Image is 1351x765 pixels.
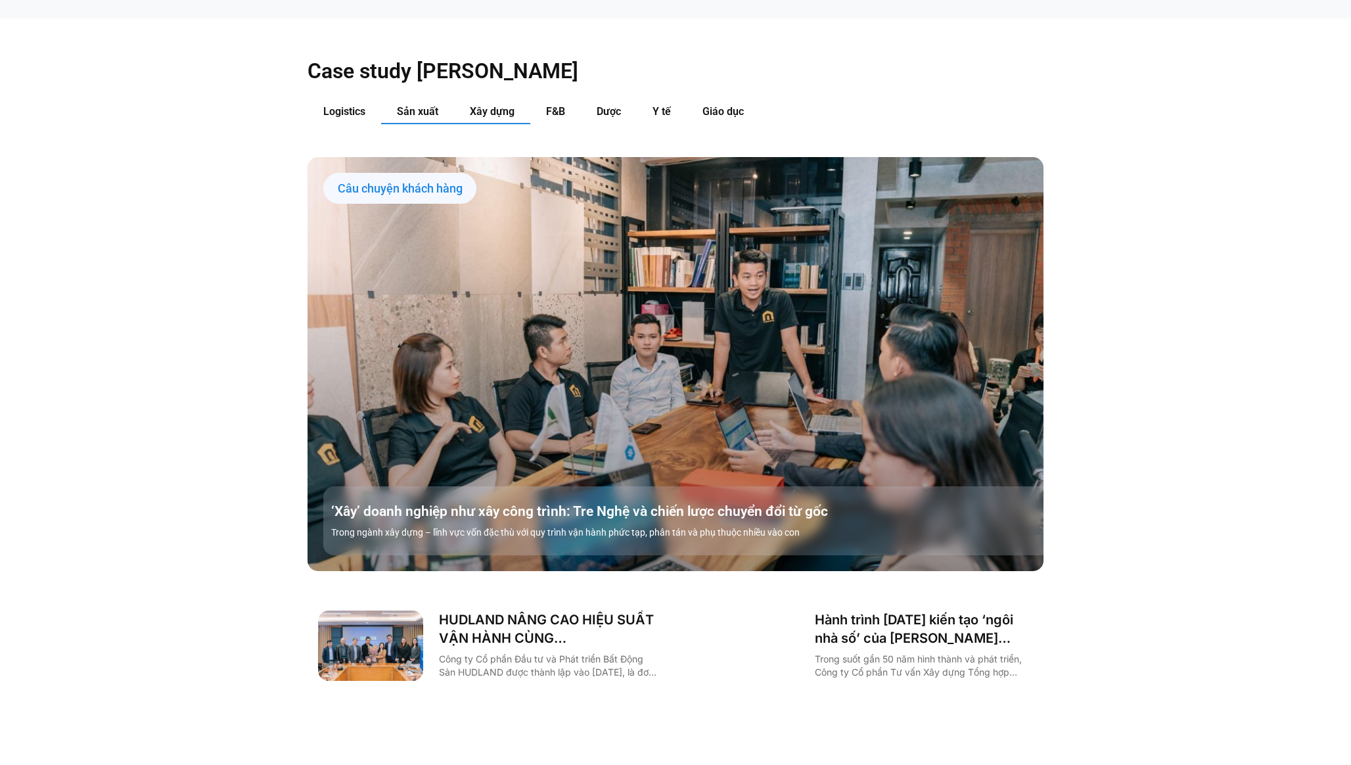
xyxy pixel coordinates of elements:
[308,58,1043,84] h2: Case study [PERSON_NAME]
[702,105,744,118] span: Giáo dục
[323,173,476,204] div: Câu chuyện khách hàng
[815,611,1033,647] a: Hành trình [DATE] kiến tạo ‘ngôi nhà số’ của [PERSON_NAME] cùng [DOMAIN_NAME]: Tiết kiệm 80% thời...
[323,105,365,118] span: Logistics
[546,105,565,118] span: F&B
[331,502,1051,521] a: ‘Xây’ doanh nghiệp như xây công trình: Tre Nghệ và chiến lược chuyển đổi từ gốc
[439,611,657,647] a: HUDLAND NÂNG CAO HIỆU SUẤT VẬN HÀNH CÙNG [DOMAIN_NAME]
[439,653,657,679] p: Công ty Cổ phần Đầu tư và Phát triển Bất Động Sản HUDLAND được thành lập vào [DATE], là đơn vị th...
[331,526,1051,540] p: Trong ngành xây dựng – lĩnh vực vốn đặc thù với quy trình vận hành phức tạp, phân tán và phụ thuộ...
[815,653,1033,679] p: Trong suốt gần 50 năm hình thành và phát triển, Công ty Cổ phần Tư vấn Xây dựng Tổng hợp (Nagecco...
[470,105,515,118] span: Xây dựng
[397,105,438,118] span: Sản xuất
[597,105,621,118] span: Dược
[653,105,671,118] span: Y tế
